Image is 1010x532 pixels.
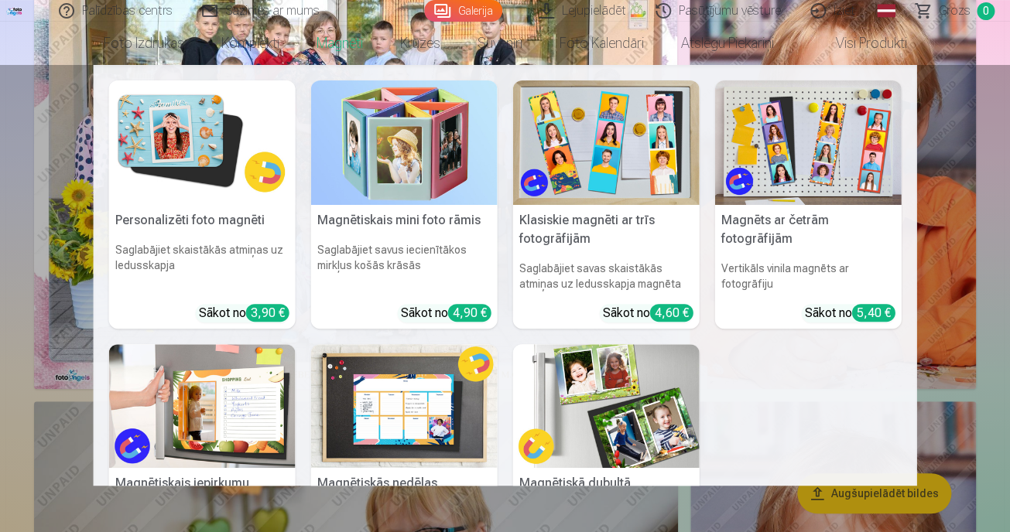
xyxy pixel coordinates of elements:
[298,22,382,65] a: Magnēti
[793,22,926,65] a: Visi produkti
[603,304,693,322] div: Sākot no
[650,304,693,322] div: 4,60 €
[109,80,296,329] a: Personalizēti foto magnētiPersonalizēti foto magnētiSaglabājiet skaistākās atmiņas uz ledusskapja...
[448,304,491,322] div: 4,90 €
[199,304,289,322] div: Sākot no
[852,304,895,322] div: 5,40 €
[662,22,793,65] a: Atslēgu piekariņi
[109,80,296,205] img: Personalizēti foto magnēti
[109,205,296,236] h5: Personalizēti foto magnēti
[401,304,491,322] div: Sākot no
[109,468,296,517] h5: Magnētiskais iepirkumu saraksts
[311,205,498,236] h5: Magnētiskais mini foto rāmis
[513,80,700,329] a: Klasiskie magnēti ar trīs fotogrāfijāmKlasiskie magnēti ar trīs fotogrāfijāmSaglabājiet savas ska...
[203,22,298,65] a: Komplekti
[459,22,541,65] a: Suvenīri
[109,344,296,469] img: Magnētiskais iepirkumu saraksts
[715,254,902,298] h6: Vertikāls vinila magnēts ar fotogrāfiju
[715,205,902,254] h5: Magnēts ar četrām fotogrāfijām
[311,468,498,517] h5: Magnētiskās nedēļas piezīmes/grafiki 20x30 cm
[939,2,971,20] span: Grozs
[382,22,459,65] a: Krūzes
[715,80,902,329] a: Magnēts ar četrām fotogrāfijāmMagnēts ar četrām fotogrāfijāmVertikāls vinila magnēts ar fotogrāfi...
[311,344,498,469] img: Magnētiskās nedēļas piezīmes/grafiki 20x30 cm
[109,236,296,298] h6: Saglabājiet skaistākās atmiņas uz ledusskapja
[311,80,498,329] a: Magnētiskais mini foto rāmisMagnētiskais mini foto rāmisSaglabājiet savus iecienītākos mirkļus ko...
[805,304,895,322] div: Sākot no
[513,80,700,205] img: Klasiskie magnēti ar trīs fotogrāfijām
[311,236,498,298] h6: Saglabājiet savus iecienītākos mirkļus košās krāsās
[513,468,700,517] h5: Magnētiskā dubultā fotogrāfija 6x9 cm
[311,80,498,205] img: Magnētiskais mini foto rāmis
[246,304,289,322] div: 3,90 €
[541,22,662,65] a: Foto kalendāri
[513,254,700,298] h6: Saglabājiet savas skaistākās atmiņas uz ledusskapja magnēta
[513,344,700,469] img: Magnētiskā dubultā fotogrāfija 6x9 cm
[85,22,203,65] a: Foto izdrukas
[715,80,902,205] img: Magnēts ar četrām fotogrāfijām
[6,6,23,15] img: /fa1
[513,205,700,254] h5: Klasiskie magnēti ar trīs fotogrāfijām
[977,2,995,20] span: 0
